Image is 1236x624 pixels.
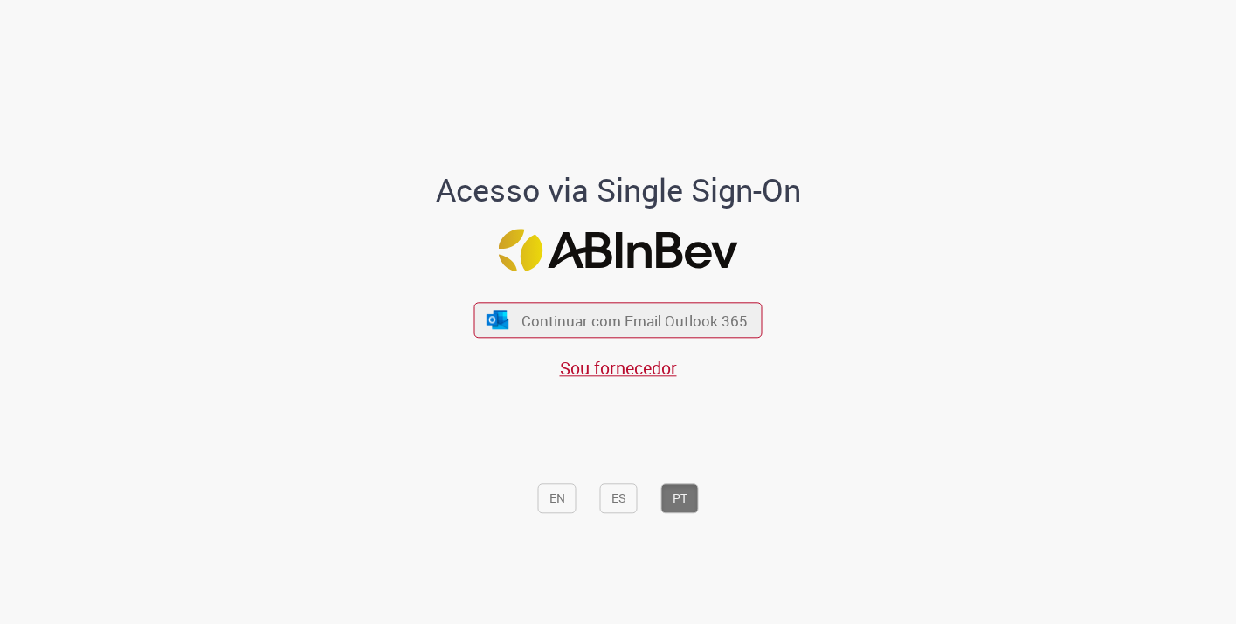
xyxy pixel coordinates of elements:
[499,229,738,271] img: Logo ABInBev
[521,310,748,330] span: Continuar com Email Outlook 365
[538,484,577,514] button: EN
[661,484,699,514] button: PT
[376,173,860,208] h1: Acesso via Single Sign-On
[474,302,763,338] button: ícone Azure/Microsoft 360 Continuar com Email Outlook 365
[560,357,677,381] a: Sou fornecedor
[600,484,638,514] button: ES
[485,311,509,329] img: ícone Azure/Microsoft 360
